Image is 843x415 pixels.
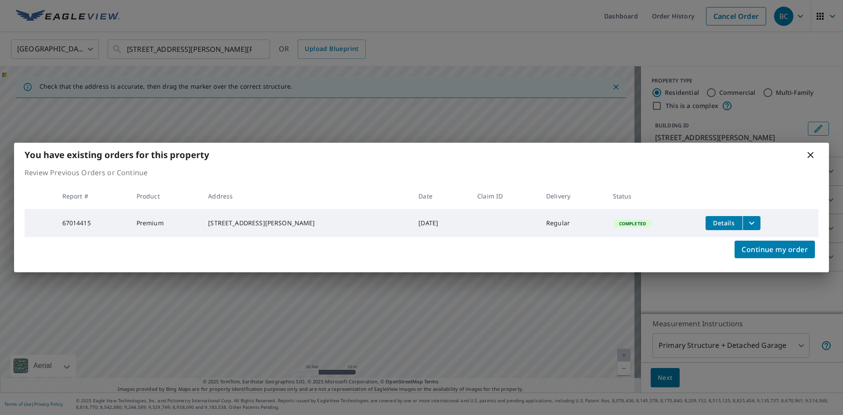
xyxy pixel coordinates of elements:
span: Details [711,219,737,227]
div: [STREET_ADDRESS][PERSON_NAME] [208,219,404,227]
th: Date [411,183,470,209]
p: Review Previous Orders or Continue [25,167,818,178]
th: Address [201,183,411,209]
button: Continue my order [735,241,815,258]
b: You have existing orders for this property [25,149,209,161]
button: filesDropdownBtn-67014415 [742,216,760,230]
th: Delivery [539,183,606,209]
th: Claim ID [470,183,539,209]
td: Regular [539,209,606,237]
th: Product [130,183,202,209]
td: 67014415 [55,209,130,237]
td: [DATE] [411,209,470,237]
span: Completed [614,220,651,227]
th: Status [606,183,699,209]
button: detailsBtn-67014415 [706,216,742,230]
span: Continue my order [742,243,808,256]
th: Report # [55,183,130,209]
td: Premium [130,209,202,237]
